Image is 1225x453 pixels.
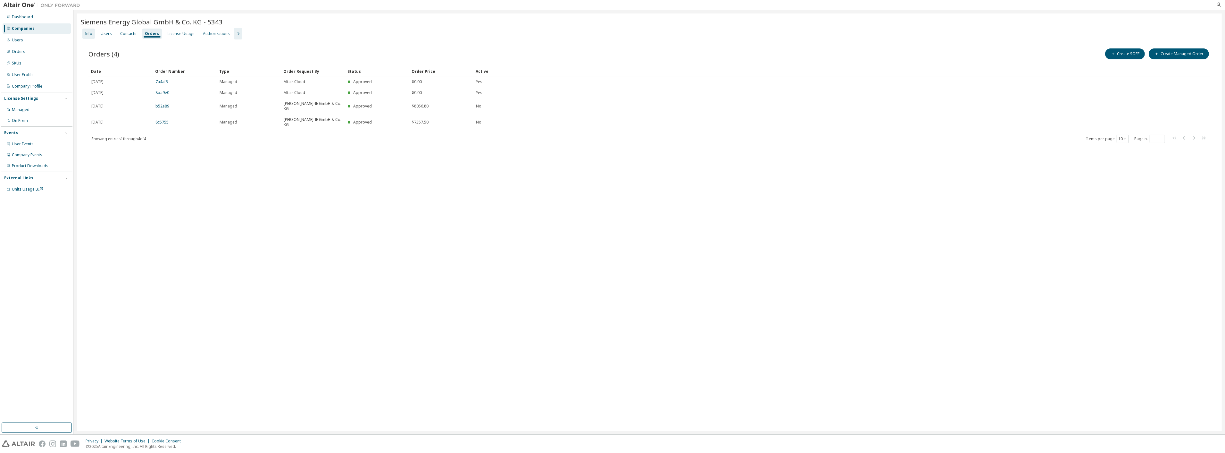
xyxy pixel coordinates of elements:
[152,439,185,444] div: Cookie Consent
[203,31,230,36] div: Authorizations
[1086,135,1129,143] span: Items per page
[91,136,146,141] span: Showing entries 1 through 4 of 4
[86,439,104,444] div: Privacy
[412,104,429,109] span: $8056.80
[284,79,305,84] span: Altair Cloud
[12,26,35,31] div: Companies
[12,152,42,158] div: Company Events
[1134,135,1165,143] span: Page n.
[4,96,38,101] div: License Settings
[91,90,104,95] span: [DATE]
[353,90,372,95] span: Approved
[12,84,42,89] div: Company Profile
[412,79,422,84] span: $0.00
[155,66,214,76] div: Order Number
[220,104,237,109] span: Managed
[12,61,21,66] div: SKUs
[284,90,305,95] span: Altair Cloud
[120,31,137,36] div: Contacts
[347,66,406,76] div: Status
[220,79,237,84] span: Managed
[104,439,152,444] div: Website Terms of Use
[476,120,481,125] span: No
[284,101,342,111] span: [PERSON_NAME]-IE GmbH & Co. KG
[220,90,237,95] span: Managed
[353,79,372,84] span: Approved
[101,31,112,36] div: Users
[71,440,80,447] img: youtube.svg
[12,186,43,192] span: Units Usage BI
[412,90,422,95] span: $0.00
[353,119,372,125] span: Approved
[412,120,429,125] span: $7357.50
[91,79,104,84] span: [DATE]
[4,175,33,181] div: External Links
[91,104,104,109] span: [DATE]
[219,66,278,76] div: Type
[91,66,150,76] div: Date
[1118,136,1127,141] button: 10
[39,440,46,447] img: facebook.svg
[88,49,119,58] span: Orders (4)
[12,118,28,123] div: On Prem
[284,117,342,127] span: [PERSON_NAME]-IE GmbH & Co. KG
[353,103,372,109] span: Approved
[476,90,482,95] span: Yes
[283,66,342,76] div: Order Request By
[85,31,92,36] div: Info
[12,141,34,147] div: User Events
[86,444,185,449] p: © 2025 Altair Engineering, Inc. All Rights Reserved.
[12,163,48,168] div: Product Downloads
[155,79,168,84] a: 7a4af3
[476,66,1172,76] div: Active
[412,66,471,76] div: Order Price
[476,104,481,109] span: No
[12,49,25,54] div: Orders
[60,440,67,447] img: linkedin.svg
[91,120,104,125] span: [DATE]
[3,2,83,8] img: Altair One
[12,38,23,43] div: Users
[155,103,169,109] a: b52e89
[2,440,35,447] img: altair_logo.svg
[12,14,33,20] div: Dashboard
[4,130,18,135] div: Events
[155,119,169,125] a: 8c5755
[49,440,56,447] img: instagram.svg
[155,90,169,95] a: 8ba9e0
[1105,48,1145,59] button: Create SOFF
[168,31,195,36] div: License Usage
[145,31,159,36] div: Orders
[1149,48,1209,59] button: Create Managed Order
[81,17,223,26] span: Siemens Energy Global GmbH & Co. KG - 5343
[12,107,29,112] div: Managed
[476,79,482,84] span: Yes
[220,120,237,125] span: Managed
[12,72,34,77] div: User Profile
